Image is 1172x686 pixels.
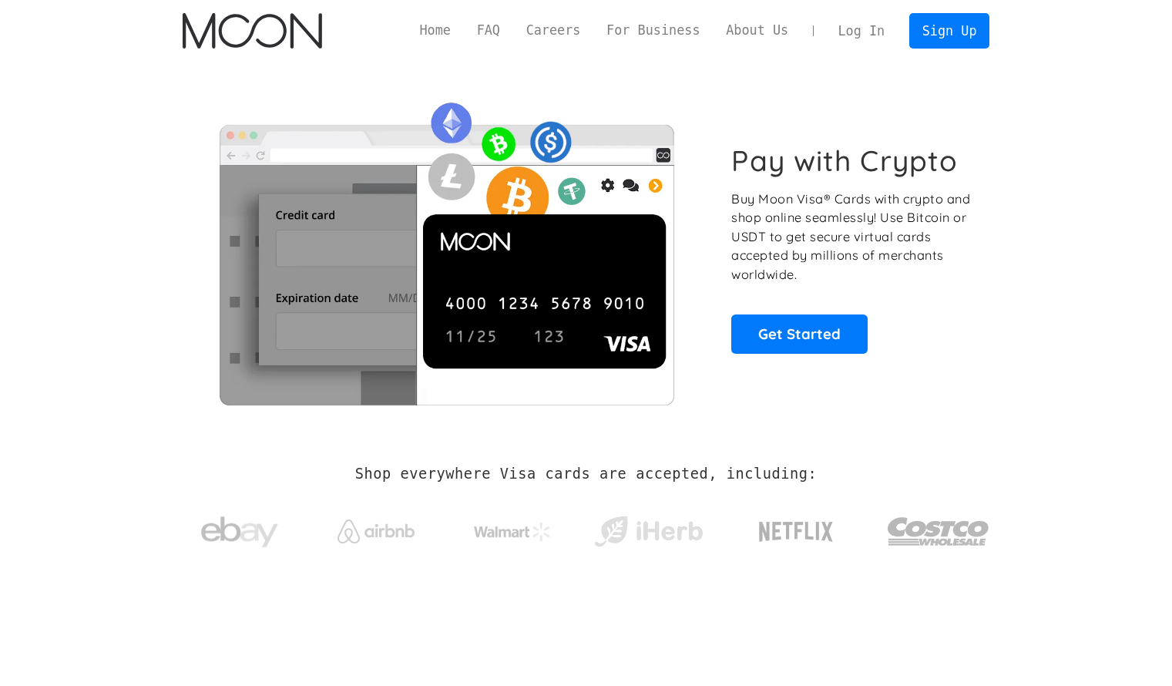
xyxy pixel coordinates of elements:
[183,493,297,564] a: ebay
[183,13,322,49] a: home
[909,13,989,48] a: Sign Up
[757,513,835,551] img: Netflix
[887,487,990,568] a: Costco
[183,13,322,49] img: Moon Logo
[591,496,706,560] a: iHerb
[318,504,433,551] a: Airbnb
[825,14,898,48] a: Log In
[887,503,990,560] img: Costco
[593,21,713,40] a: For Business
[591,512,706,552] img: iHerb
[455,507,569,549] a: Walmart
[713,21,801,40] a: About Us
[201,508,278,557] img: ebay
[183,92,710,405] img: Moon Cards let you spend your crypto anywhere Visa is accepted.
[513,21,593,40] a: Careers
[407,21,464,40] a: Home
[731,143,958,178] h1: Pay with Crypto
[464,21,513,40] a: FAQ
[727,497,865,559] a: Netflix
[731,190,972,284] p: Buy Moon Visa® Cards with crypto and shop online seamlessly! Use Bitcoin or USDT to get secure vi...
[731,314,868,353] a: Get Started
[474,523,551,541] img: Walmart
[355,466,817,483] h2: Shop everywhere Visa cards are accepted, including:
[337,520,415,543] img: Airbnb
